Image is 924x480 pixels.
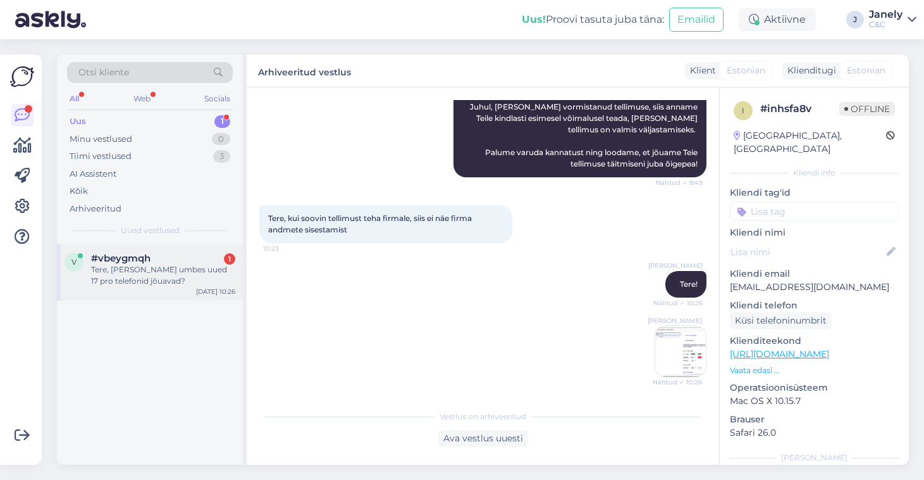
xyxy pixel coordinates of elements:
span: Estonian [727,64,765,77]
span: Tere, kui soovin tellimust teha firmale, siis ei näe firma andmete sisestamist [268,213,474,234]
div: Klienditugi [782,64,836,77]
div: Minu vestlused [70,133,132,146]
p: Brauser [730,413,899,426]
span: Tere! [680,279,698,289]
span: [PERSON_NAME] [648,261,703,270]
p: Kliendi email [730,267,899,281]
span: i [742,106,744,115]
label: Arhiveeritud vestlus [258,62,351,79]
div: Arhiveeritud [70,203,121,215]
span: Nähtud ✓ 10:26 [653,377,702,387]
div: Kõik [70,185,88,198]
span: #vbeygmqh [91,253,151,264]
div: Klient [685,64,716,77]
p: Vaata edasi ... [730,365,899,376]
div: Aktiivne [739,8,816,31]
div: Kliendi info [730,167,899,179]
div: [DATE] 10:26 [196,287,235,296]
p: [EMAIL_ADDRESS][DOMAIN_NAME] [730,281,899,294]
span: [PERSON_NAME] [648,316,702,325]
div: J [846,11,864,28]
div: 3 [213,150,230,163]
p: Kliendi nimi [730,226,899,239]
div: AI Assistent [70,168,116,180]
p: Kliendi telefon [730,299,899,312]
div: Tere, [PERSON_NAME] umbes uued 17 pro telefonid jõuavad? [91,264,235,287]
p: Safari 26.0 [730,426,899,439]
span: Nähtud ✓ 10:26 [653,298,703,308]
div: All [67,91,82,107]
span: Estonian [847,64,885,77]
div: [GEOGRAPHIC_DATA], [GEOGRAPHIC_DATA] [734,129,886,156]
div: # inhsfa8v [760,101,839,117]
b: Uus! [522,13,546,25]
span: Uued vestlused [121,225,180,236]
img: Attachment [655,326,706,377]
input: Lisa nimi [730,245,884,259]
p: Kliendi tag'id [730,186,899,199]
span: v [71,257,77,267]
p: Klienditeekond [730,334,899,348]
div: 0 [212,133,230,146]
img: Askly Logo [10,65,34,89]
span: 10:23 [263,244,311,253]
span: Nähtud ✓ 8:49 [655,178,703,187]
div: C&C [869,20,902,30]
a: JanelyC&C [869,9,916,30]
span: Vestlus on arhiveeritud [440,411,526,422]
div: Web [131,91,153,107]
button: Emailid [669,8,724,32]
span: Otsi kliente [78,66,129,79]
input: Lisa tag [730,202,899,221]
span: Offline [839,102,895,116]
div: 1 [224,253,235,265]
div: Tiimi vestlused [70,150,132,163]
div: [PERSON_NAME] [730,452,899,464]
div: Janely [869,9,902,20]
p: Mac OS X 10.15.7 [730,395,899,408]
div: 1 [214,115,230,128]
div: Socials [202,91,233,107]
a: [URL][DOMAIN_NAME] [730,348,829,360]
div: Proovi tasuta juba täna: [522,12,664,27]
div: Uus [70,115,86,128]
div: Ava vestlus uuesti [438,430,528,447]
p: Operatsioonisüsteem [730,381,899,395]
div: Küsi telefoninumbrit [730,312,832,329]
